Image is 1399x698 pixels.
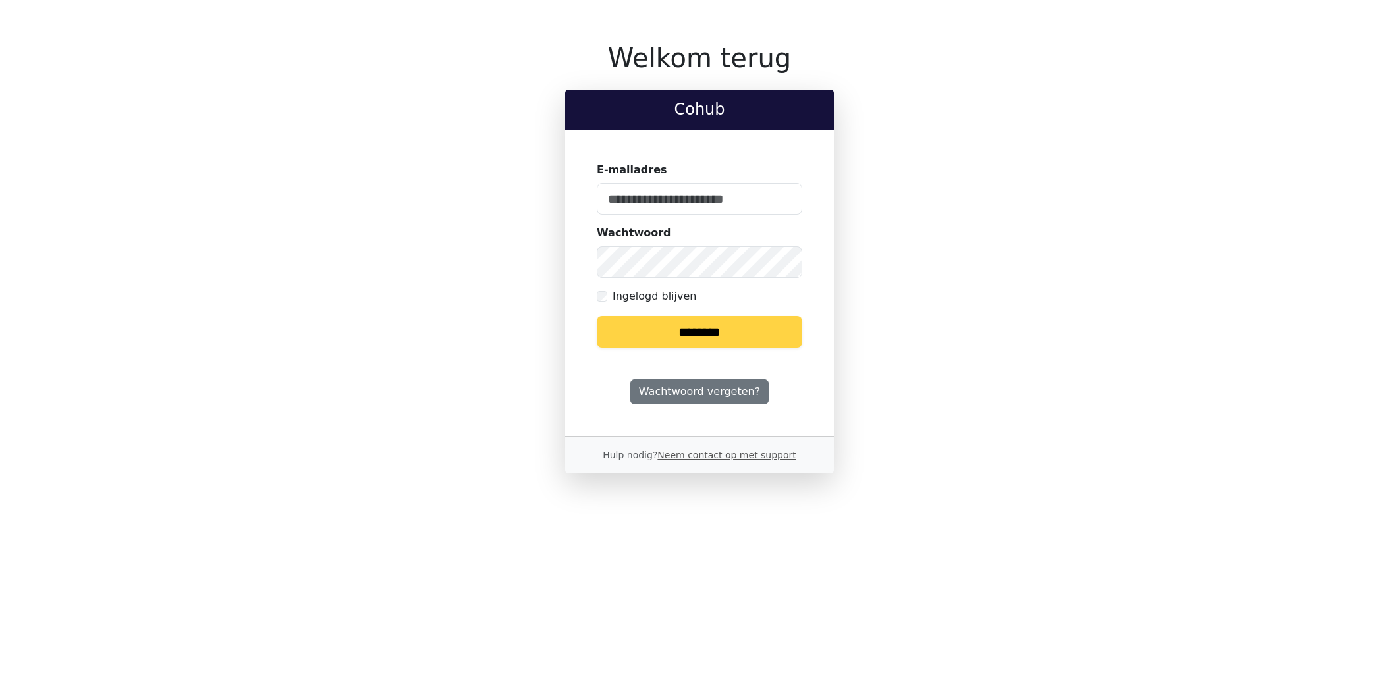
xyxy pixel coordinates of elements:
[597,225,671,241] label: Wachtwoord
[565,42,834,74] h1: Welkom terug
[657,450,796,460] a: Neem contact op met support
[630,379,769,404] a: Wachtwoord vergeten?
[597,162,667,178] label: E-mailadres
[603,450,796,460] small: Hulp nodig?
[613,288,696,304] label: Ingelogd blijven
[576,100,823,119] h2: Cohub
